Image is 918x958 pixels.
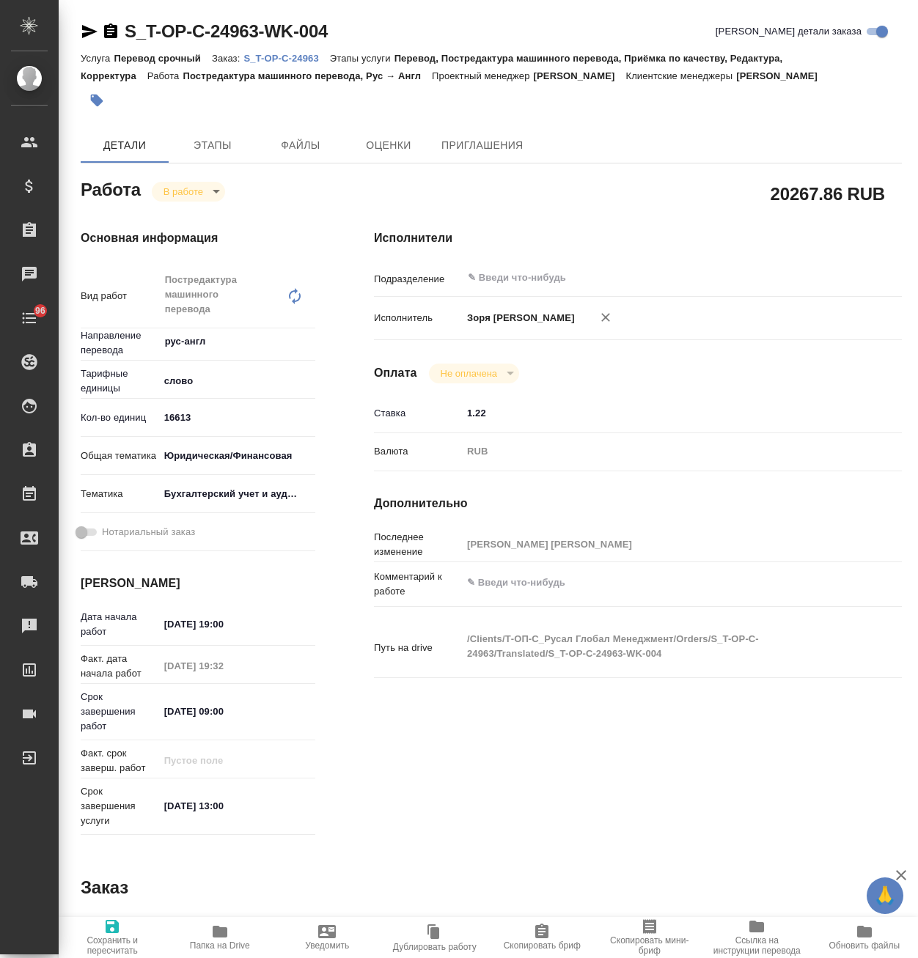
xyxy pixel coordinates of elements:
[462,311,575,325] p: Зоря [PERSON_NAME]
[374,570,462,599] p: Комментарий к работе
[81,23,98,40] button: Скопировать ссылку для ЯМессенджера
[183,70,432,81] p: Постредактура машинного перевода, Рус → Англ
[374,530,462,559] p: Последнее изменение
[81,366,159,396] p: Тарифные единицы
[81,410,159,425] p: Кол-во единиц
[605,935,695,956] span: Скопировать мини-бриф
[81,876,128,899] h2: Заказ
[81,175,141,202] h2: Работа
[81,652,159,681] p: Факт. дата начала работ
[441,136,524,155] span: Приглашения
[462,627,858,666] textarea: /Clients/Т-ОП-С_Русал Глобал Менеджмент/Orders/S_T-OP-C-24963/Translated/S_T-OP-C-24963-WK-004
[716,24,862,39] span: [PERSON_NAME] детали заказа
[462,439,858,464] div: RUB
[330,53,394,64] p: Этапы услуги
[466,269,804,287] input: ✎ Введи что-нибудь
[147,70,183,81] p: Работа
[81,746,159,775] p: Факт. срок заверш. работ
[114,53,212,64] p: Перевод срочный
[159,655,287,677] input: Пустое поле
[829,940,900,951] span: Обновить файлы
[159,701,287,722] input: ✎ Введи что-нибудь
[374,495,902,512] h4: Дополнительно
[590,301,622,334] button: Удалить исполнителя
[432,70,533,81] p: Проектный менеджер
[305,940,349,951] span: Уведомить
[429,364,519,383] div: В работе
[488,917,596,958] button: Скопировать бриф
[850,276,853,279] button: Open
[534,70,626,81] p: [PERSON_NAME]
[462,534,858,555] input: Пустое поле
[212,53,243,64] p: Заказ:
[81,328,159,358] p: Направление перевода
[736,70,829,81] p: [PERSON_NAME]
[159,185,208,198] button: В работе
[873,880,897,911] span: 🙏
[243,51,329,64] a: S_T-OP-C-24963
[462,402,858,424] input: ✎ Введи что-нибудь
[159,407,315,428] input: ✎ Введи что-нибудь
[243,53,329,64] p: S_T-OP-C-24963
[265,136,336,155] span: Файлы
[159,795,287,817] input: ✎ Введи что-нибудь
[159,614,287,635] input: ✎ Введи что-нибудь
[81,449,159,463] p: Общая тематика
[166,917,274,958] button: Папка на Drive
[4,300,55,336] a: 96
[177,136,248,155] span: Этапы
[596,917,704,958] button: Скопировать мини-бриф
[712,935,802,956] span: Ссылка на инструкции перевода
[102,23,120,40] button: Скопировать ссылку
[125,21,328,41] a: S_T-OP-C-24963-WK-004
[374,272,462,287] p: Подразделение
[374,311,462,325] p: Исполнитель
[81,690,159,734] p: Срок завершения работ
[504,940,581,951] span: Скопировать бриф
[381,917,489,958] button: Дублировать работу
[353,136,424,155] span: Оценки
[625,70,736,81] p: Клиентские менеджеры
[89,136,160,155] span: Детали
[307,340,310,343] button: Open
[273,917,381,958] button: Уведомить
[81,53,114,64] p: Услуга
[81,84,113,117] button: Добавить тэг
[59,917,166,958] button: Сохранить и пересчитать
[436,367,502,380] button: Не оплачена
[703,917,811,958] button: Ссылка на инструкции перевода
[159,750,287,771] input: Пустое поле
[152,182,225,202] div: В работе
[67,935,158,956] span: Сохранить и пересчитать
[771,181,885,206] h2: 20267.86 RUB
[159,443,315,468] div: Юридическая/Финансовая
[81,53,782,81] p: Перевод, Постредактура машинного перевода, Приёмка по качеству, Редактура, Корректура
[26,303,54,318] span: 96
[374,641,462,655] p: Путь на drive
[374,406,462,421] p: Ставка
[159,482,315,506] div: Бухгалтерский учет и аудит
[867,877,903,914] button: 🙏
[393,942,477,952] span: Дублировать работу
[374,444,462,459] p: Валюта
[81,289,159,303] p: Вид работ
[81,610,159,639] p: Дата начала работ
[102,525,195,539] span: Нотариальный заказ
[374,229,902,247] h4: Исполнители
[374,364,417,382] h4: Оплата
[81,784,159,828] p: Срок завершения услуги
[190,940,250,951] span: Папка на Drive
[81,487,159,501] p: Тематика
[159,369,315,394] div: слово
[81,575,315,592] h4: [PERSON_NAME]
[81,229,315,247] h4: Основная информация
